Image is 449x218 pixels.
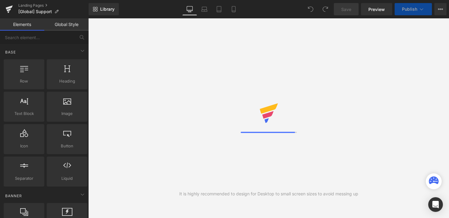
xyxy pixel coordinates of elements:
span: Button [49,143,86,149]
span: Liquid [49,175,86,182]
span: Base [5,49,16,55]
span: Separator [5,175,42,182]
a: New Library [89,3,119,15]
button: More [434,3,447,15]
a: Laptop [197,3,212,15]
span: Library [100,6,115,12]
button: Publish [395,3,432,15]
button: Redo [319,3,331,15]
span: [Global] Support [18,9,52,14]
span: Text Block [5,110,42,117]
a: Global Style [44,18,89,31]
span: Heading [49,78,86,84]
a: Landing Pages [18,3,89,8]
span: Banner [5,193,23,199]
span: Image [49,110,86,117]
a: Mobile [226,3,241,15]
div: Open Intercom Messenger [428,197,443,212]
span: Icon [5,143,42,149]
div: It is highly recommended to design for Desktop to small screen sizes to avoid messing up [179,190,358,197]
a: Desktop [182,3,197,15]
span: Publish [402,7,417,12]
span: Preview [368,6,385,13]
a: Tablet [212,3,226,15]
button: Undo [305,3,317,15]
a: Preview [361,3,392,15]
span: Save [341,6,351,13]
span: Row [5,78,42,84]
